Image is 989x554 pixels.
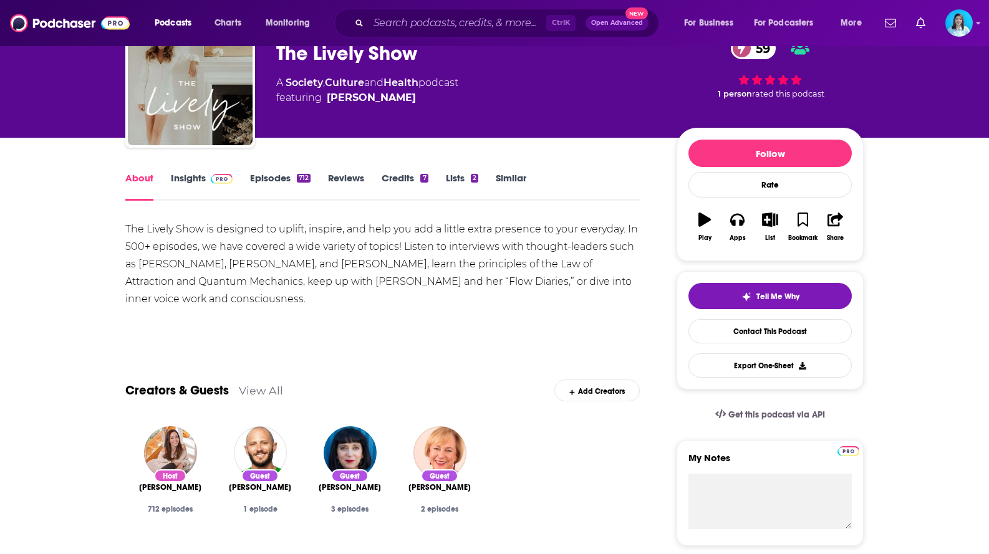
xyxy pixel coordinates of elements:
span: Get this podcast via API [728,409,825,420]
span: and [364,77,384,88]
div: Share [827,234,844,242]
a: Show notifications dropdown [911,12,930,34]
span: featuring [276,90,458,105]
a: Contact This Podcast [688,319,852,343]
button: open menu [257,13,326,33]
div: 712 [297,174,311,183]
div: List [765,234,775,242]
a: Lynn Robinson [408,482,471,492]
img: Podchaser - Follow, Share and Rate Podcasts [10,11,130,35]
div: Play [698,234,712,242]
a: InsightsPodchaser Pro [171,172,233,201]
img: Lynn Robinson [413,426,466,479]
a: Credits7 [382,172,428,201]
span: Open Advanced [591,20,643,26]
span: [PERSON_NAME] [139,482,201,492]
div: Guest [241,469,279,482]
div: Add Creators [554,380,640,401]
button: Show profile menu [945,9,973,37]
a: Society [286,77,323,88]
a: Charts [206,13,249,33]
a: Pro website [837,444,859,456]
img: Podchaser Pro [837,446,859,456]
span: Tell Me Why [756,292,799,302]
span: For Podcasters [754,14,814,32]
div: 59 1 personrated this podcast [677,29,864,107]
span: [PERSON_NAME] [319,482,381,492]
div: Search podcasts, credits, & more... [346,9,671,37]
button: Share [819,204,852,249]
a: Culture [325,77,364,88]
div: Guest [331,469,369,482]
span: rated this podcast [752,89,824,98]
a: 59 [731,37,776,59]
img: Noah Kagan [234,426,287,479]
div: 7 [420,174,428,183]
img: The Lively Show [128,21,253,145]
button: open menu [832,13,877,33]
div: Bookmark [788,234,818,242]
button: Play [688,204,721,249]
a: Gabrielle Blair [319,482,381,492]
button: tell me why sparkleTell Me Why [688,283,852,309]
button: Export One-Sheet [688,353,852,378]
a: About [125,172,153,201]
img: Podchaser Pro [211,174,233,184]
img: tell me why sparkle [741,292,751,302]
button: List [754,204,786,249]
span: Charts [215,14,241,32]
span: For Business [684,14,733,32]
a: Jess Lively [327,90,416,105]
a: Show notifications dropdown [880,12,901,34]
button: Open AdvancedNew [586,16,649,31]
span: Podcasts [155,14,191,32]
a: Lists2 [446,172,478,201]
div: 3 episodes [315,505,385,513]
a: Similar [496,172,526,201]
a: Get this podcast via API [705,399,835,430]
div: Rate [688,172,852,198]
input: Search podcasts, credits, & more... [369,13,546,33]
button: open menu [146,13,208,33]
span: , [323,77,325,88]
div: 712 episodes [135,505,205,513]
button: Apps [721,204,753,249]
div: Guest [421,469,458,482]
a: Jess Lively [139,482,201,492]
div: A podcast [276,75,458,105]
a: Health [384,77,418,88]
div: Host [154,469,186,482]
a: Noah Kagan [229,482,291,492]
a: View All [239,384,283,397]
img: Jess Lively [144,426,197,479]
span: Ctrl K [546,15,576,31]
a: Reviews [328,172,364,201]
button: Follow [688,140,852,167]
div: The Lively Show is designed to uplift, inspire, and help you add a little extra presence to your ... [125,221,640,308]
button: open menu [675,13,749,33]
span: Monitoring [266,14,310,32]
span: Logged in as ClarisseG [945,9,973,37]
span: More [841,14,862,32]
span: 1 person [718,89,752,98]
div: 2 episodes [405,505,475,513]
div: 1 episode [225,505,295,513]
img: User Profile [945,9,973,37]
button: Bookmark [786,204,819,249]
a: Creators & Guests [125,383,229,398]
span: [PERSON_NAME] [229,482,291,492]
div: Apps [730,234,746,242]
div: 2 [471,174,478,183]
span: 59 [743,37,776,59]
img: Gabrielle Blair [324,426,377,479]
label: My Notes [688,452,852,474]
button: open menu [746,13,832,33]
span: New [625,7,648,19]
span: [PERSON_NAME] [408,482,471,492]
